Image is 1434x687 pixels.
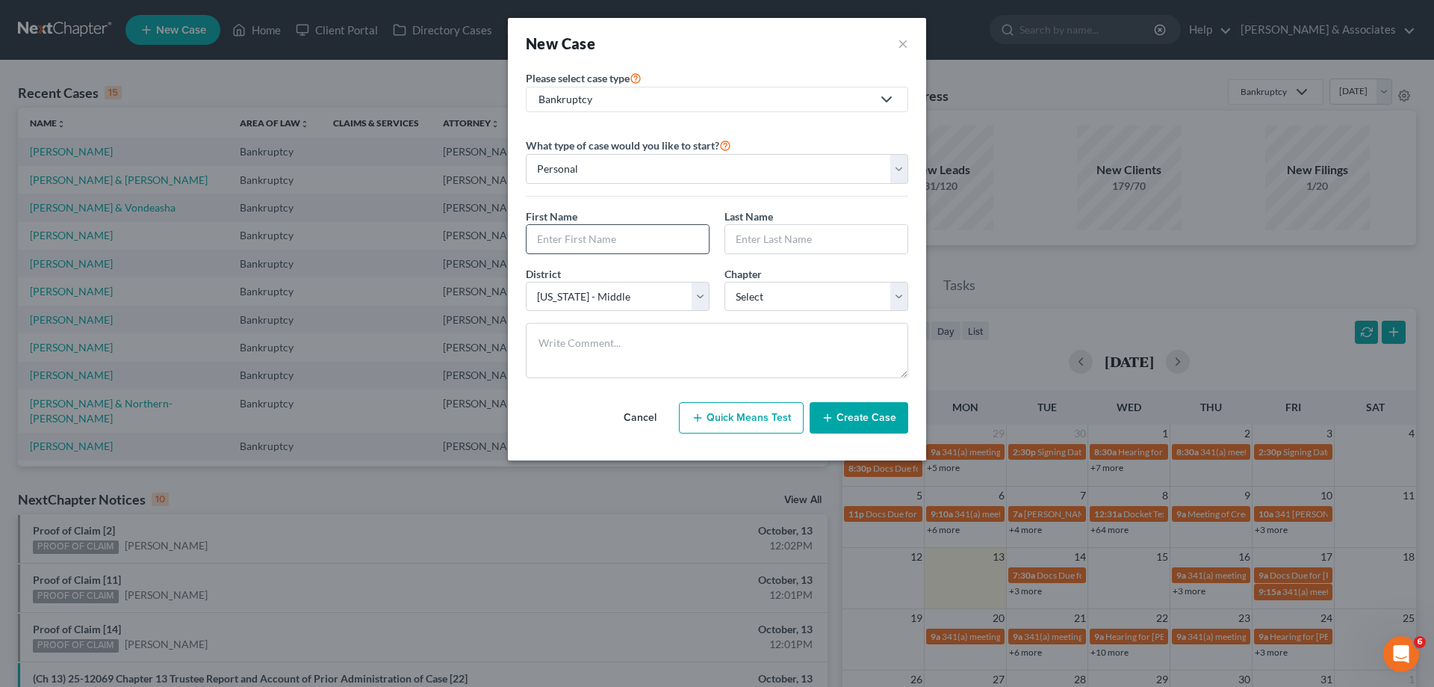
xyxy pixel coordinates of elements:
span: Last Name [724,210,773,223]
iframe: Intercom live chat [1383,636,1419,672]
button: Create Case [810,402,908,434]
button: × [898,33,908,54]
input: Enter First Name [527,225,709,253]
button: Cancel [607,403,673,433]
strong: New Case [526,34,595,52]
span: First Name [526,210,577,223]
span: Please select case type [526,72,630,84]
span: District [526,268,561,280]
button: Quick Means Test [679,402,804,434]
span: Chapter [724,268,762,280]
input: Enter Last Name [725,225,907,253]
div: Bankruptcy [538,92,872,107]
label: What type of case would you like to start? [526,136,731,154]
span: 6 [1414,636,1426,648]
